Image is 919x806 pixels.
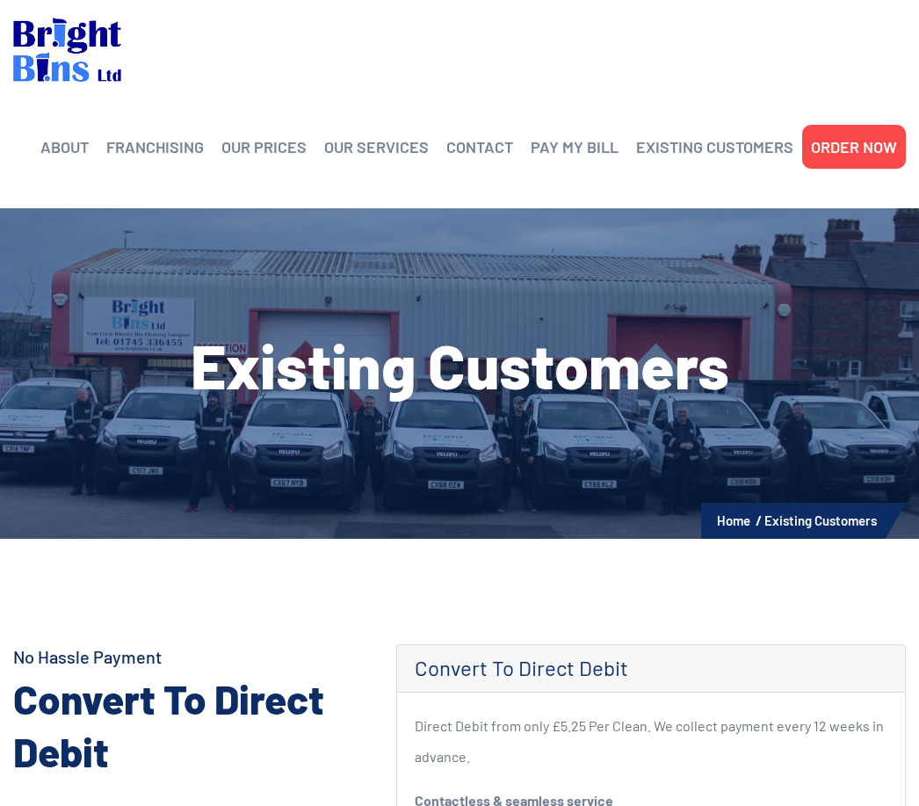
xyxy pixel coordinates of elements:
h2: Convert To Direct Debit [13,672,370,778]
h4: Convert To Direct Debit [415,656,887,681]
a: ABOUT [40,134,89,160]
h4: No Hassle Payment [13,644,370,669]
a: OUR PRICES [221,134,307,160]
a: ORDER NOW [811,134,897,160]
li: Existing Customers [764,509,877,532]
a: FRANCHISING [106,134,204,160]
a: PAY MY BILL [531,134,619,160]
a: OUR SERVICES [324,134,429,160]
a: Home [717,512,750,528]
a: CONTACT [446,134,513,160]
h1: Existing Customers [13,334,906,396]
small: Direct Debit from only £5.25 Per Clean. We collect payment every 12 weeks in advance. [415,717,884,765]
a: EXISTING CUSTOMERS [636,134,793,160]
